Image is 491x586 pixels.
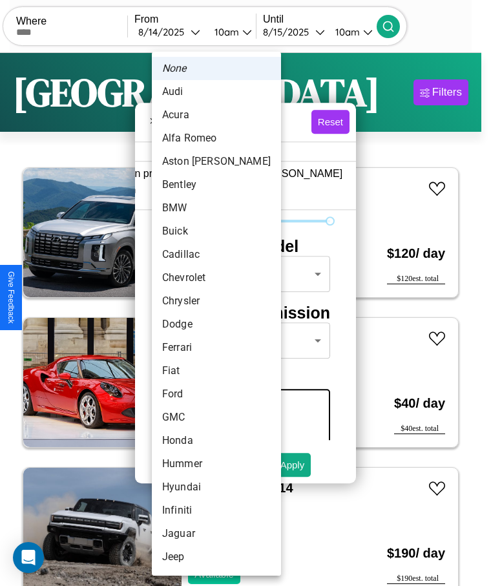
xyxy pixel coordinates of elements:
li: Hummer [152,452,281,476]
li: BMW [152,196,281,220]
em: None [162,61,187,76]
li: GMC [152,406,281,429]
li: Buick [152,220,281,243]
li: Honda [152,429,281,452]
li: Ford [152,382,281,406]
li: Hyundai [152,476,281,499]
li: Jaguar [152,522,281,545]
li: Bentley [152,173,281,196]
li: Infiniti [152,499,281,522]
li: Ferrari [152,336,281,359]
li: Acura [152,103,281,127]
li: Chrysler [152,289,281,313]
li: Aston [PERSON_NAME] [152,150,281,173]
li: Alfa Romeo [152,127,281,150]
li: Cadillac [152,243,281,266]
li: Jeep [152,545,281,569]
div: Give Feedback [6,271,16,324]
li: Fiat [152,359,281,382]
li: Chevrolet [152,266,281,289]
li: Audi [152,80,281,103]
li: Dodge [152,313,281,336]
div: Open Intercom Messenger [13,542,44,573]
